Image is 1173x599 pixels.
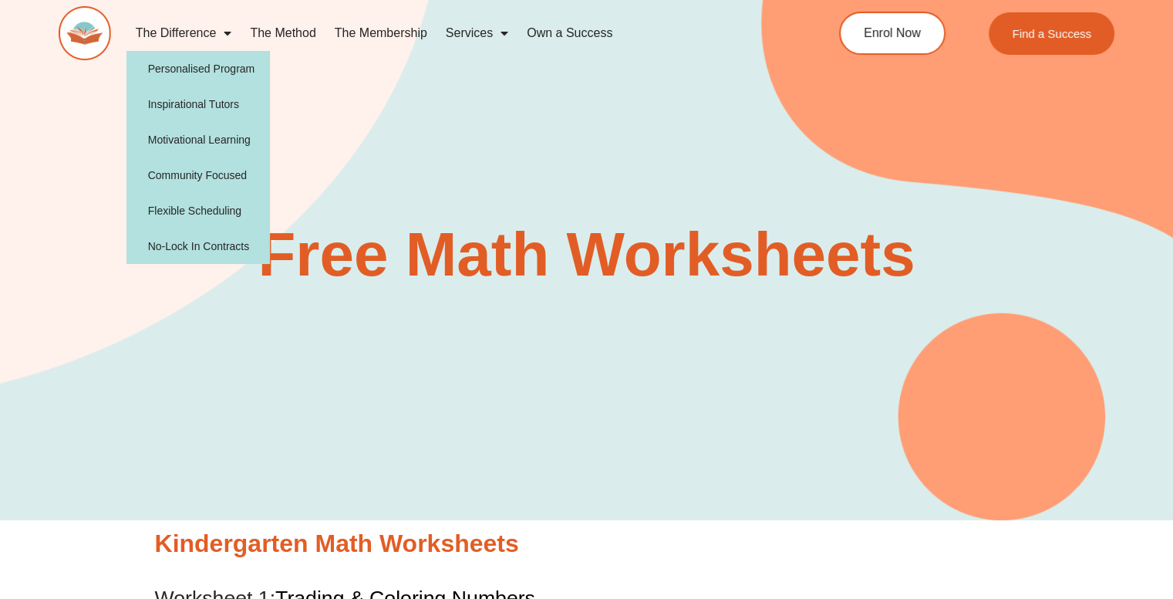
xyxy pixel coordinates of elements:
a: Flexible Scheduling [126,193,271,228]
a: The Membership [325,15,437,51]
ul: The Difference [126,51,271,264]
a: The Difference [126,15,241,51]
a: Own a Success [517,15,622,51]
h2: Kindergarten Math Worksheets [155,528,1019,560]
iframe: Chat Widget [916,425,1173,599]
a: Inspirational Tutors [126,86,271,122]
h2: Free Math Worksheets [147,224,1026,286]
nav: Menu [126,15,779,51]
a: Enrol Now [839,12,945,55]
span: Find a Success [1012,28,1091,39]
a: Find a Success [989,12,1114,55]
a: Services [437,15,517,51]
a: No-Lock In Contracts [126,228,271,264]
a: Community Focused [126,157,271,193]
a: The Method [241,15,325,51]
span: Enrol Now [864,27,921,39]
a: Motivational Learning [126,122,271,157]
a: Personalised Program [126,51,271,86]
